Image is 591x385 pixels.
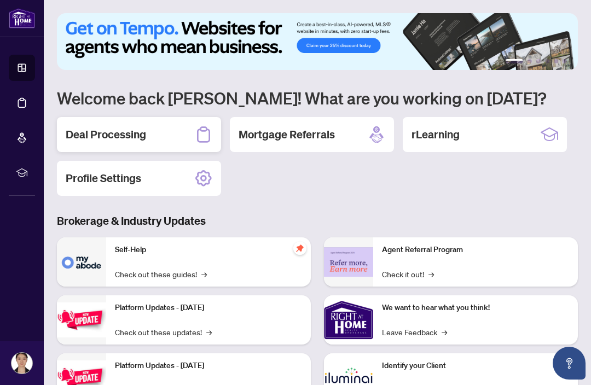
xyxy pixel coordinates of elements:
[382,302,569,314] p: We want to hear what you think!
[528,59,532,63] button: 2
[57,213,578,229] h3: Brokerage & Industry Updates
[57,87,578,108] h1: Welcome back [PERSON_NAME]! What are you working on [DATE]?
[506,59,523,63] button: 1
[57,13,578,70] img: Slide 0
[11,353,32,374] img: Profile Icon
[412,127,460,142] h2: rLearning
[563,59,567,63] button: 6
[57,237,106,287] img: Self-Help
[9,8,35,28] img: logo
[115,244,302,256] p: Self-Help
[428,268,434,280] span: →
[115,268,207,280] a: Check out these guides!→
[293,242,306,255] span: pushpin
[536,59,541,63] button: 3
[115,302,302,314] p: Platform Updates - [DATE]
[442,326,447,338] span: →
[545,59,549,63] button: 4
[324,295,373,345] img: We want to hear what you think!
[66,171,141,186] h2: Profile Settings
[382,268,434,280] a: Check it out!→
[382,326,447,338] a: Leave Feedback→
[382,244,569,256] p: Agent Referral Program
[115,360,302,372] p: Platform Updates - [DATE]
[239,127,335,142] h2: Mortgage Referrals
[553,347,586,380] button: Open asap
[57,302,106,337] img: Platform Updates - July 21, 2025
[324,247,373,277] img: Agent Referral Program
[201,268,207,280] span: →
[554,59,558,63] button: 5
[206,326,212,338] span: →
[115,326,212,338] a: Check out these updates!→
[382,360,569,372] p: Identify your Client
[66,127,146,142] h2: Deal Processing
